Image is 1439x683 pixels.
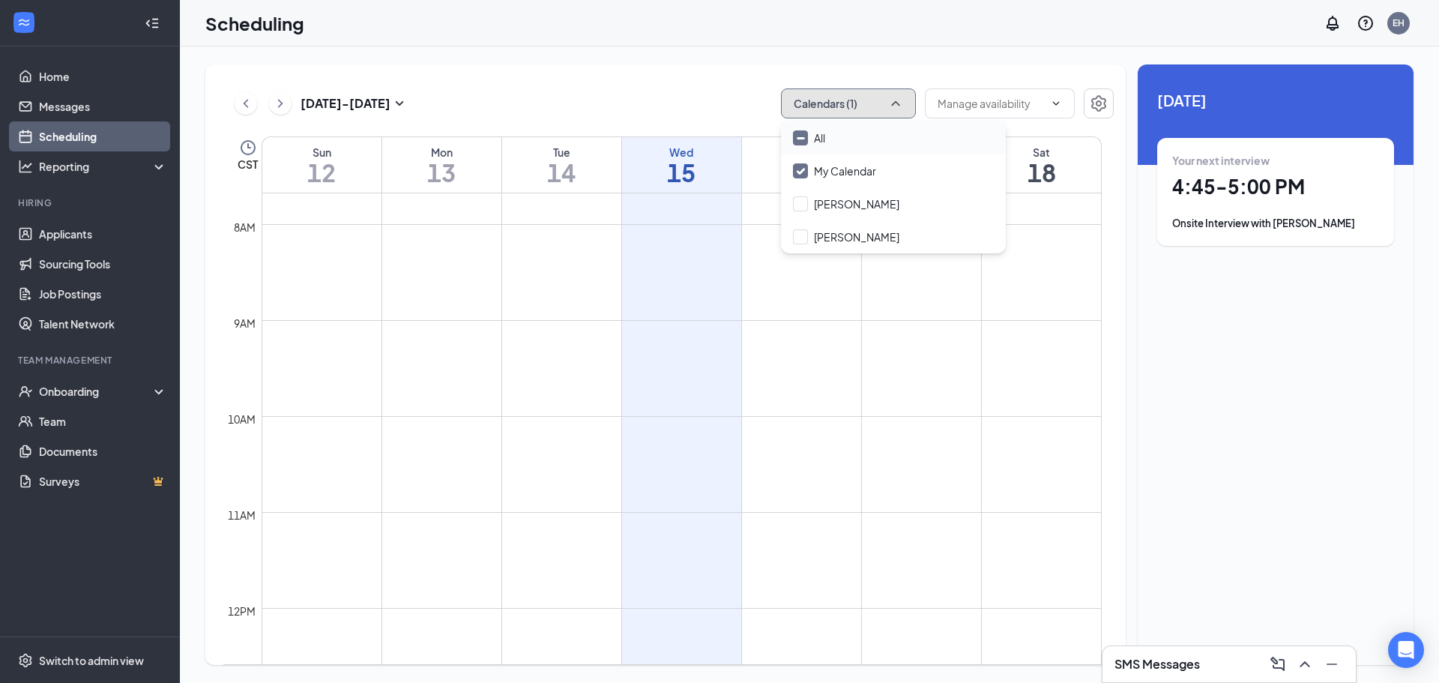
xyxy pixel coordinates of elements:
button: ChevronUp [1293,652,1317,676]
div: Mon [382,145,501,160]
svg: WorkstreamLogo [16,15,31,30]
button: ComposeMessage [1266,652,1290,676]
svg: ChevronRight [273,94,288,112]
a: October 14, 2025 [502,137,621,193]
svg: ChevronDown [1050,97,1062,109]
a: Scheduling [39,121,167,151]
h1: 12 [262,160,381,185]
div: Onsite Interview with [PERSON_NAME] [1172,216,1379,231]
svg: ChevronUp [888,96,903,111]
h1: 4:45 - 5:00 PM [1172,174,1379,199]
button: Minimize [1320,652,1344,676]
svg: QuestionInfo [1357,14,1375,32]
div: Switch to admin view [39,653,144,668]
span: [DATE] [1157,88,1394,112]
svg: Minimize [1323,655,1341,673]
a: October 15, 2025 [622,137,741,193]
div: Your next interview [1172,153,1379,168]
div: Open Intercom Messenger [1388,632,1424,668]
div: Thu [742,145,861,160]
div: EH [1393,16,1405,29]
div: Reporting [39,159,168,174]
div: 10am [225,411,259,427]
h1: 18 [982,160,1101,185]
div: 12pm [225,603,259,619]
h1: 15 [622,160,741,185]
div: Sun [262,145,381,160]
button: ChevronLeft [235,92,257,115]
svg: Settings [1090,94,1108,112]
a: Job Postings [39,279,167,309]
a: October 16, 2025 [742,137,861,193]
svg: SmallChevronDown [390,94,408,112]
div: Onboarding [39,384,154,399]
a: Sourcing Tools [39,249,167,279]
svg: Analysis [18,159,33,174]
a: Home [39,61,167,91]
h1: 14 [502,160,621,185]
svg: Collapse [145,16,160,31]
button: Settings [1084,88,1114,118]
button: ChevronRight [269,92,292,115]
div: Wed [622,145,741,160]
svg: Clock [239,139,257,157]
svg: UserCheck [18,384,33,399]
svg: Notifications [1324,14,1342,32]
h1: Scheduling [205,10,304,36]
a: SurveysCrown [39,466,167,496]
h3: SMS Messages [1114,656,1200,673]
h3: [DATE] - [DATE] [301,95,390,112]
div: 8am [231,219,259,235]
a: Talent Network [39,309,167,339]
a: October 13, 2025 [382,137,501,193]
svg: Settings [18,653,33,668]
a: Messages [39,91,167,121]
input: Manage availability [938,95,1044,112]
div: Team Management [18,354,164,367]
span: CST [238,157,258,172]
svg: ChevronLeft [238,94,253,112]
a: Team [39,406,167,436]
h1: 16 [742,160,861,185]
div: Tue [502,145,621,160]
a: Documents [39,436,167,466]
div: 11am [225,507,259,523]
a: Applicants [39,219,167,249]
a: October 12, 2025 [262,137,381,193]
button: Calendars (1)ChevronUp [781,88,916,118]
svg: ChevronUp [1296,655,1314,673]
a: October 18, 2025 [982,137,1101,193]
div: Sat [982,145,1101,160]
div: Hiring [18,196,164,209]
h1: 13 [382,160,501,185]
div: 9am [231,315,259,331]
svg: ComposeMessage [1269,655,1287,673]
